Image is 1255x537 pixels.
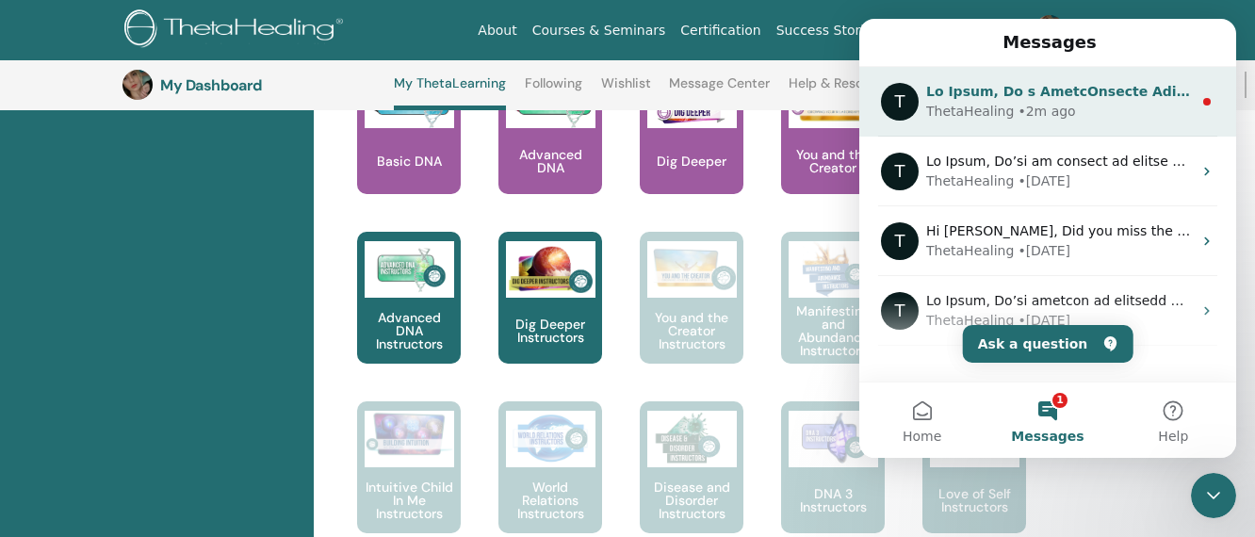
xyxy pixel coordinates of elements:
iframe: Intercom live chat [1191,473,1236,518]
img: Dig Deeper Instructors [506,241,595,298]
a: About [470,13,524,48]
a: You and the Creator You and the Creator [781,62,885,232]
a: Resources [887,13,970,48]
img: default.jpg [122,70,153,100]
p: World Relations Instructors [498,480,602,520]
iframe: Intercom live chat [859,19,1236,458]
a: Following [525,75,582,106]
img: Manifesting and Abundance Instructors [789,241,878,298]
a: My ThetaLearning [394,75,506,110]
img: Advanced DNA Instructors [365,241,454,298]
a: Basic DNA Basic DNA [357,62,461,232]
a: Manifesting and Abundance Instructors Manifesting and Abundance Instructors [781,232,885,401]
p: You and the Creator Instructors [640,311,743,350]
p: Intuitive Child In Me Instructors [357,480,461,520]
a: Success Stories [769,13,887,48]
p: Advanced DNA [498,148,602,174]
p: Dig Deeper Instructors [498,317,602,344]
a: Certification [673,13,768,48]
a: Wishlist [601,75,651,106]
a: Message Center [669,75,770,106]
a: Help & Resources [789,75,897,106]
img: DNA 3 Instructors [789,411,878,467]
a: Advanced DNA Advanced DNA [498,62,602,232]
h3: My Dashboard [160,76,349,94]
p: Manifesting and Abundance Instructors [781,304,885,357]
a: Courses & Seminars [525,13,674,48]
p: DNA 3 Instructors [781,487,885,513]
a: Advanced DNA Instructors Advanced DNA Instructors [357,232,461,401]
p: Dig Deeper [649,155,734,168]
p: Love of Self Instructors [922,487,1026,513]
a: Dig Deeper Dig Deeper [640,62,743,232]
a: Dig Deeper Instructors Dig Deeper Instructors [498,232,602,401]
img: Intuitive Child In Me Instructors [365,411,454,457]
p: Disease and Disorder Instructors [640,480,743,520]
img: World Relations Instructors [506,411,595,467]
a: You and the Creator Instructors You and the Creator Instructors [640,232,743,401]
p: You and the Creator [781,148,885,174]
img: Disease and Disorder Instructors [647,411,737,467]
a: Store [970,13,1019,48]
img: You and the Creator Instructors [647,241,737,298]
img: logo.png [124,9,350,52]
img: default.jpg [1035,15,1065,45]
p: Advanced DNA Instructors [357,311,461,350]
